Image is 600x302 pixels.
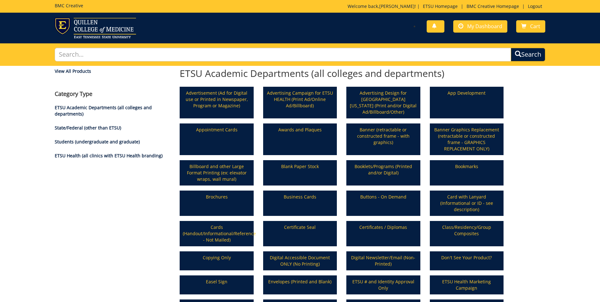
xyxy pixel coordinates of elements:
[347,87,419,118] a: Advertising Design for [GEOGRAPHIC_DATA][US_STATE] (Print and/or Digital Ad/Billboard/Other)
[511,48,545,61] button: Search
[347,161,419,185] a: Booklets/Programs (Printed and/or Digital)
[180,222,253,246] a: Cards (Handout/Informational/Reference - Not Mailed)
[530,23,540,30] span: Cart
[463,3,522,9] a: BMC Creative Homepage
[467,23,502,30] span: My Dashboard
[347,252,419,270] a: Digital Newsletter/Email (Non-Printed)
[430,124,503,154] a: Banner Graphics Replacement (retractable or constructed frame - GRAPHICS REPLACEMENT ONLY)
[55,68,170,74] a: View All Products
[180,252,253,270] a: Copying Only
[430,87,503,118] a: App Development
[430,191,503,215] a: Card with Lanyard (Informational or ID - see description)
[264,161,336,185] a: Blank Paper Stock
[180,87,253,118] a: Advertisement (Ad for Digital use or Printed in Newspaper, Program or Magazine)
[180,191,253,215] a: Brochures
[180,276,253,294] a: Easel Sign
[180,161,253,185] a: Billboard and other Large Format Printing (ex: elevator wraps, wall mural)
[180,68,504,79] h2: ETSU Academic Departments (all colleges and departments)
[348,3,545,9] p: Welcome back, ! | | |
[264,191,336,215] a: Business Cards
[347,276,419,294] a: ETSU # and Identity Approval Only
[420,3,461,9] a: ETSU Homepage
[430,276,503,294] a: ETSU Health Marketing Campaign
[264,124,336,154] a: Awards and Plaques
[55,125,121,131] a: State/Federal (other than ETSU)
[264,276,336,294] a: Envelopes (Printed and Blank)
[264,87,336,118] a: Advertising Campaign for ETSU HEALTH (Print Ad/Online Ad/Billboard)
[55,139,140,145] a: Students (undergraduate and graduate)
[516,20,545,33] a: Cart
[55,18,136,38] img: ETSU logo
[430,161,503,185] a: Bookmarks
[347,124,419,154] a: Banner (retractable or constructed frame - with graphics)
[379,3,415,9] a: [PERSON_NAME]
[55,48,511,61] input: Search...
[55,104,152,117] a: ETSU Academic Departments (all colleges and departments)
[453,20,507,33] a: My Dashboard
[264,252,336,270] a: Digital Accessible Document ONLY (No Printing)
[430,222,503,246] a: Class/Residency/Group Composites
[525,3,545,9] a: Logout
[55,91,170,97] h4: Category Type
[55,3,83,8] h5: BMC Creative
[347,222,419,246] a: Certificates / Diplomas
[347,191,419,215] a: Buttons - On Demand
[264,222,336,246] a: Certificate Seal
[180,124,253,154] a: Appointment Cards
[430,252,503,270] a: Don't See Your Product?
[55,153,163,159] a: ETSU Health (all clinics with ETSU Health branding)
